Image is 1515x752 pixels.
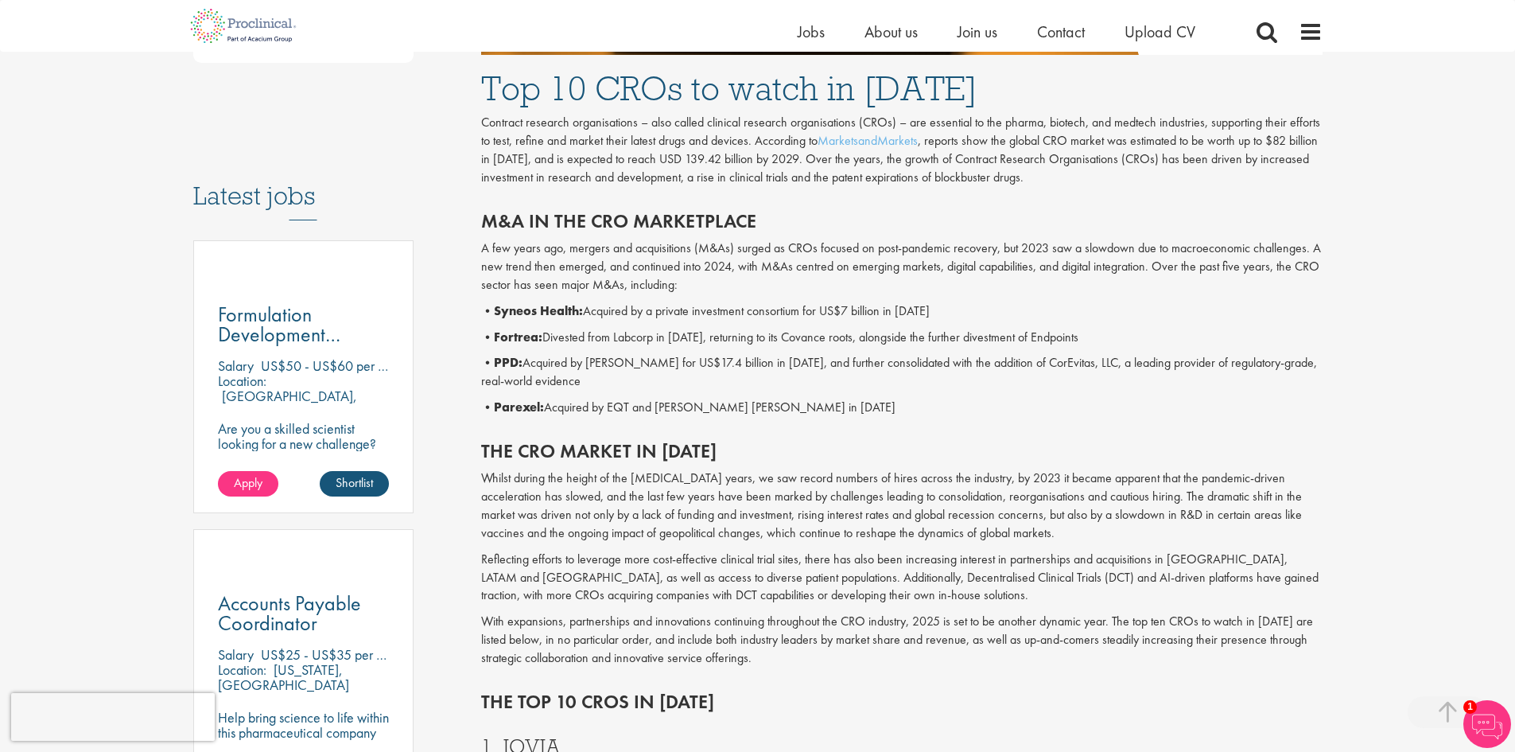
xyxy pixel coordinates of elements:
[218,590,361,637] span: Accounts Payable Coordinator
[481,354,1323,391] p: • Acquired by [PERSON_NAME] for US$17.4 billion in [DATE], and further consolidated with the addi...
[481,613,1323,668] p: With expansions, partnerships and innovations continuing throughout the CRO industry, 2025 is set...
[1463,700,1511,748] img: Chatbot
[481,551,1323,606] p: Reflecting efforts to leverage more cost-effective clinical trial sites, there has also been incr...
[261,645,400,664] p: US$25 - US$35 per hour
[798,21,825,42] a: Jobs
[218,372,266,390] span: Location:
[481,114,1323,186] p: Contract research organisations – also called clinical research organisations (CROs) – are essent...
[218,421,390,512] p: Are you a skilled scientist looking for a new challenge? Join this trailblazing biotech on the cu...
[1037,21,1085,42] a: Contact
[218,471,278,497] a: Apply
[320,471,389,497] a: Shortlist
[218,387,357,420] p: [GEOGRAPHIC_DATA], [GEOGRAPHIC_DATA]
[481,240,1323,294] p: A few years ago, mergers and acquisitions (M&As) surged as CROs focused on post-pandemic recovery...
[218,660,349,694] p: [US_STATE], [GEOGRAPHIC_DATA]
[494,354,522,371] b: PPD:
[481,329,1323,347] p: • Divested from Labcorp in [DATE], returning to its Covance roots, alongside the further divestme...
[494,399,544,415] b: Parexel:
[481,302,1323,321] p: • Acquired by a private investment consortium for US$7 billion in [DATE]
[864,21,918,42] a: About us
[218,645,254,664] span: Salary
[1125,21,1195,42] a: Upload CV
[481,470,1323,542] p: Whilst during the height of the [MEDICAL_DATA] years, we saw record numbers of hires across the i...
[218,660,266,679] span: Location:
[481,399,1323,417] p: • Acquired by EQT and [PERSON_NAME] [PERSON_NAME] in [DATE]
[218,301,340,368] span: Formulation Development Scientist
[218,594,390,633] a: Accounts Payable Coordinator
[218,357,254,375] span: Salary
[11,693,215,741] iframe: reCAPTCHA
[261,357,402,375] p: US$50 - US$60 per hour
[958,21,997,42] a: Join us
[193,142,414,220] h3: Latest jobs
[481,441,1323,462] h2: The CRO market in [DATE]
[494,329,542,345] b: Fortrea:
[818,132,918,149] a: MarketsandMarkets
[481,692,1323,712] h2: The top 10 CROs in [DATE]
[234,474,262,491] span: Apply
[218,305,390,345] a: Formulation Development Scientist
[1463,700,1477,714] span: 1
[481,211,1323,232] h2: M&A in the CRO marketplace
[481,71,1323,106] h1: Top 10 CROs to watch in [DATE]
[494,302,583,319] b: Syneos Health:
